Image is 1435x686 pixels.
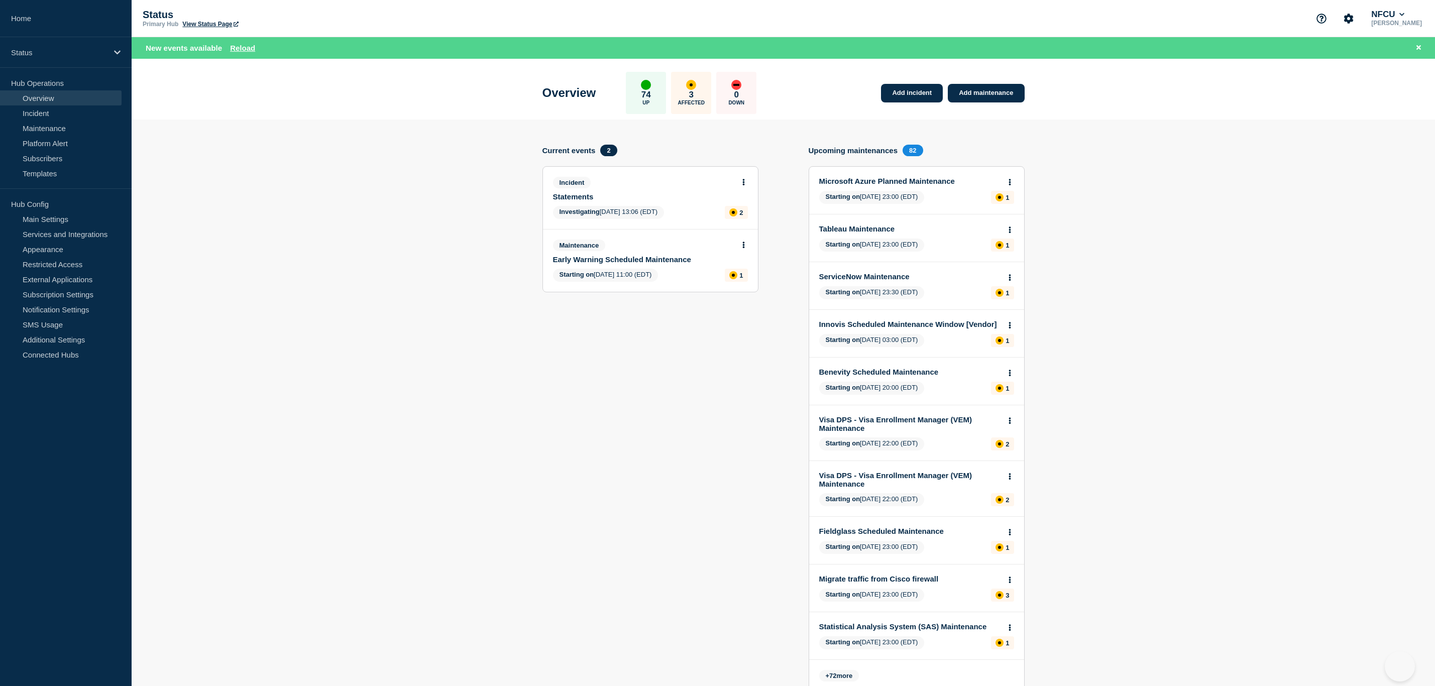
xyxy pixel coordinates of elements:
p: 1 [1006,544,1009,551]
span: [DATE] 22:00 (EDT) [819,437,925,450]
p: 2 [1006,440,1009,448]
a: Fieldglass Scheduled Maintenance [819,527,1001,535]
span: + more [819,670,859,681]
span: 72 [829,672,836,679]
p: 3 [1006,592,1009,599]
span: [DATE] 11:00 (EDT) [553,269,658,282]
a: Migrate traffic from Cisco firewall [819,575,1001,583]
p: 1 [1006,385,1009,392]
p: 2 [739,209,743,216]
a: Statistical Analysis System (SAS) Maintenance [819,622,1001,631]
span: 82 [903,145,923,156]
a: Microsoft Azure Planned Maintenance [819,177,1001,185]
p: 1 [1006,289,1009,297]
span: Starting on [826,336,860,344]
span: Starting on [826,638,860,646]
span: Investigating [560,208,600,215]
iframe: Help Scout Beacon - Open [1385,651,1415,681]
p: 1 [1006,194,1009,201]
div: affected [996,591,1004,599]
div: affected [996,241,1004,249]
h4: Current events [542,146,596,155]
span: Maintenance [553,240,606,251]
span: Starting on [826,193,860,200]
div: affected [996,193,1004,201]
span: Starting on [826,543,860,550]
a: View Status Page [182,21,238,28]
div: up [641,80,651,90]
div: affected [996,336,1004,345]
p: 1 [739,272,743,279]
div: affected [996,440,1004,448]
p: Down [728,100,744,105]
span: 2 [600,145,617,156]
span: [DATE] 23:00 (EDT) [819,239,925,252]
span: [DATE] 23:00 (EDT) [819,191,925,204]
a: Add incident [881,84,943,102]
span: Incident [553,177,591,188]
p: Up [642,100,649,105]
a: ServiceNow Maintenance [819,272,1001,281]
p: 74 [641,90,651,100]
p: 1 [1006,242,1009,249]
span: Starting on [826,288,860,296]
span: [DATE] 23:30 (EDT) [819,286,925,299]
button: Support [1311,8,1332,29]
div: affected [996,289,1004,297]
span: [DATE] 23:00 (EDT) [819,636,925,649]
p: [PERSON_NAME] [1369,20,1424,27]
button: NFCU [1369,10,1406,20]
a: Add maintenance [948,84,1024,102]
button: Reload [230,44,255,52]
a: Tableau Maintenance [819,224,1001,233]
span: Starting on [560,271,594,278]
h4: Upcoming maintenances [809,146,898,155]
span: [DATE] 23:00 (EDT) [819,541,925,554]
span: Starting on [826,241,860,248]
p: 3 [689,90,694,100]
span: Starting on [826,439,860,447]
a: Visa DPS - Visa Enrollment Manager (VEM) Maintenance [819,471,1001,488]
div: affected [686,80,696,90]
div: down [731,80,741,90]
span: [DATE] 13:06 (EDT) [553,206,665,219]
div: affected [996,639,1004,647]
div: affected [996,543,1004,551]
p: 2 [1006,496,1009,504]
a: Statements [553,192,734,201]
h1: Overview [542,86,596,100]
span: [DATE] 20:00 (EDT) [819,382,925,395]
a: Benevity Scheduled Maintenance [819,368,1001,376]
span: Starting on [826,495,860,503]
span: [DATE] 22:00 (EDT) [819,493,925,506]
p: 1 [1006,337,1009,345]
a: Innovis Scheduled Maintenance Window [Vendor] [819,320,1001,328]
div: affected [729,208,737,216]
span: Starting on [826,384,860,391]
p: 1 [1006,639,1009,647]
span: Starting on [826,591,860,598]
span: [DATE] 23:00 (EDT) [819,589,925,602]
p: Primary Hub [143,21,178,28]
p: Affected [678,100,705,105]
div: affected [996,384,1004,392]
a: Early Warning Scheduled Maintenance [553,255,734,264]
span: New events available [146,44,222,52]
button: Account settings [1338,8,1359,29]
div: affected [996,496,1004,504]
p: Status [11,48,107,57]
span: [DATE] 03:00 (EDT) [819,334,925,347]
p: 0 [734,90,739,100]
p: Status [143,9,344,21]
div: affected [729,271,737,279]
a: Visa DPS - Visa Enrollment Manager (VEM) Maintenance [819,415,1001,432]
